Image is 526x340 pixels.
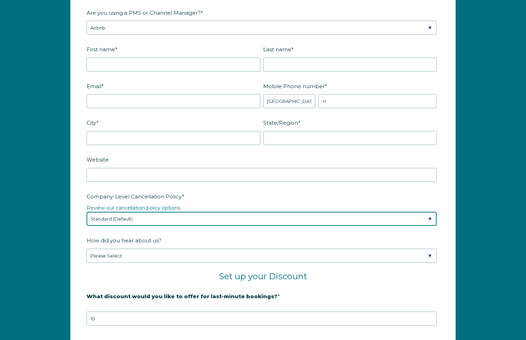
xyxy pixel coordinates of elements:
span: Mobile Phone number [263,81,325,92]
span: Email [87,81,101,92]
span: Website [87,154,109,165]
a: Review our cancellation policy options [87,205,180,211]
span: Set up your Discount [219,271,307,281]
span: How did you hear about us? [87,235,161,246]
span: Are you using a PMS or Channel Manager? [87,7,201,18]
span: State/Region [263,117,298,128]
strong: 20% is recommended, minimum of 10% [87,305,197,311]
span: First name [87,44,115,55]
span: Last name [263,44,291,55]
span: Company-Level Cancellation Policy [87,191,182,202]
span: City [87,117,96,128]
strong: What discount would you like to offer for last-minute bookings? [87,293,278,300]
